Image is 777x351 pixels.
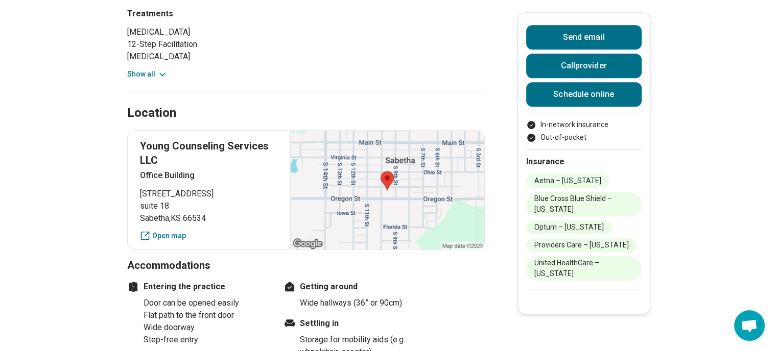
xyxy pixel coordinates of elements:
[526,119,642,143] ul: Payment options
[284,281,427,293] h4: Getting around
[140,188,278,200] span: [STREET_ADDRESS]
[140,200,278,212] span: suite 18
[140,169,278,182] p: Office Building
[526,82,642,107] a: Schedule online
[526,174,609,188] li: Aetna – [US_STATE]
[526,256,642,281] li: United HealthCare – [US_STATE]
[734,310,765,341] div: Open chat
[300,297,427,309] li: Wide hallways (36” or 90cm)
[127,38,270,51] li: 12-Step Facilitation
[127,26,270,38] li: [MEDICAL_DATA]
[526,132,642,143] li: Out-of-pocket
[127,281,270,293] h4: Entering the practice
[284,317,427,330] h4: Settling in
[144,297,270,309] li: Door can be opened easily
[526,192,642,216] li: Blue Cross Blue Shield – [US_STATE]
[127,105,176,122] h2: Location
[127,51,270,63] li: [MEDICAL_DATA]
[526,119,642,130] li: In-network insurance
[526,54,642,78] button: Callprovider
[127,258,485,272] h3: Accommodations
[140,212,278,224] span: Sabetha , KS 66534
[127,69,168,80] button: Show all
[144,309,270,321] li: Flat path to the front door
[140,139,278,167] p: Young Counseling Services LLC
[526,238,637,252] li: Providers Care – [US_STATE]
[127,8,270,20] h3: Treatments
[140,231,278,241] a: Open map
[144,334,270,346] li: Step-free entry
[526,156,642,168] h2: Insurance
[526,220,612,234] li: Optum – [US_STATE]
[526,25,642,49] button: Send email
[144,321,270,334] li: Wide doorway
